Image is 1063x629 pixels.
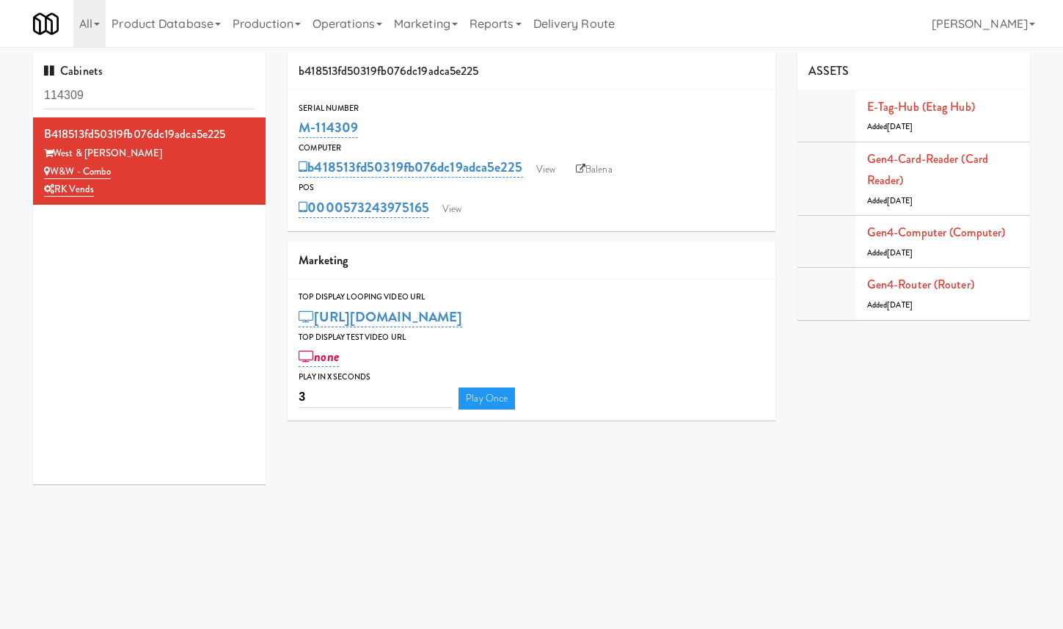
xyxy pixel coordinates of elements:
[33,117,266,205] li: b418513fd50319fb076dc19adca5e225West & [PERSON_NAME] W&W - ComboRK Vends
[808,62,850,79] span: ASSETS
[299,141,764,156] div: Computer
[867,247,913,258] span: Added
[299,252,348,269] span: Marketing
[44,62,103,79] span: Cabinets
[529,159,563,181] a: View
[299,157,522,178] a: b418513fd50319fb076dc19adca5e225
[867,224,1005,241] a: Gen4-computer (Computer)
[299,197,429,218] a: 0000573243975165
[887,247,913,258] span: [DATE]
[569,159,620,181] a: Balena
[867,195,913,206] span: Added
[44,182,94,197] a: RK Vends
[299,370,764,385] div: Play in X seconds
[299,101,764,116] div: Serial Number
[44,145,255,163] div: West & [PERSON_NAME]
[867,299,913,310] span: Added
[887,195,913,206] span: [DATE]
[299,346,339,367] a: none
[288,53,775,90] div: b418513fd50319fb076dc19adca5e225
[33,11,59,37] img: Micromart
[299,117,358,138] a: M-114309
[299,290,764,305] div: Top Display Looping Video Url
[44,164,111,179] a: W&W - Combo
[299,307,462,327] a: [URL][DOMAIN_NAME]
[867,98,975,115] a: E-tag-hub (Etag Hub)
[459,388,515,410] a: Play Once
[299,181,764,195] div: POS
[887,299,913,310] span: [DATE]
[867,121,913,132] span: Added
[867,276,974,293] a: Gen4-router (Router)
[435,198,469,220] a: View
[44,123,255,145] div: b418513fd50319fb076dc19adca5e225
[44,82,255,109] input: Search cabinets
[867,150,988,189] a: Gen4-card-reader (Card Reader)
[887,121,913,132] span: [DATE]
[299,330,764,345] div: Top Display Test Video Url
